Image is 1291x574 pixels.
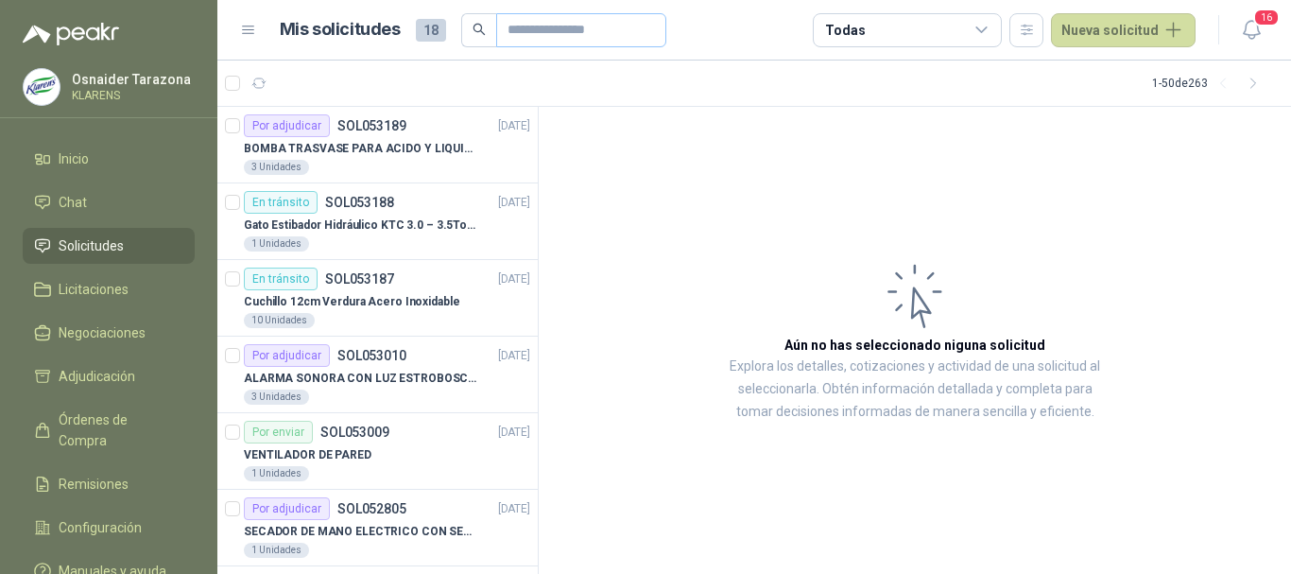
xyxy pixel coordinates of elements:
[23,141,195,177] a: Inicio
[244,236,309,252] div: 1 Unidades
[244,543,309,558] div: 1 Unidades
[217,490,538,566] a: Por adjudicarSOL052805[DATE] SECADOR DE MANO ELECTRICO CON SENSOR1 Unidades
[337,502,406,515] p: SOL052805
[1152,68,1268,98] div: 1 - 50 de 263
[325,196,394,209] p: SOL053188
[23,23,119,45] img: Logo peakr
[498,270,530,288] p: [DATE]
[217,107,538,183] a: Por adjudicarSOL053189[DATE] BOMBA TRASVASE PARA ACIDO Y LIQUIDOS CORROSIVO3 Unidades
[498,500,530,518] p: [DATE]
[217,260,538,337] a: En tránsitoSOL053187[DATE] Cuchillo 12cm Verdura Acero Inoxidable10 Unidades
[217,413,538,490] a: Por enviarSOL053009[DATE] VENTILADOR DE PARED1 Unidades
[416,19,446,42] span: 18
[23,358,195,394] a: Adjudicación
[325,272,394,286] p: SOL053187
[59,409,177,451] span: Órdenes de Compra
[244,268,318,290] div: En tránsito
[320,426,389,439] p: SOL053009
[244,497,330,520] div: Por adjudicar
[24,69,60,105] img: Company Logo
[244,191,318,214] div: En tránsito
[244,523,479,541] p: SECADOR DE MANO ELECTRICO CON SENSOR
[244,293,459,311] p: Cuchillo 12cm Verdura Acero Inoxidable
[23,466,195,502] a: Remisiones
[244,140,479,158] p: BOMBA TRASVASE PARA ACIDO Y LIQUIDOS CORROSIVO
[217,183,538,260] a: En tránsitoSOL053188[DATE] Gato Estibador Hidráulico KTC 3.0 – 3.5Ton 1.2mt HPT1 Unidades
[23,315,195,351] a: Negociaciones
[23,184,195,220] a: Chat
[59,279,129,300] span: Licitaciones
[498,194,530,212] p: [DATE]
[498,347,530,365] p: [DATE]
[1234,13,1268,47] button: 16
[23,510,195,546] a: Configuración
[23,402,195,459] a: Órdenes de Compra
[244,313,315,328] div: 10 Unidades
[337,119,406,132] p: SOL053189
[244,344,330,367] div: Por adjudicar
[1253,9,1280,26] span: 16
[72,90,191,101] p: KLARENS
[59,148,89,169] span: Inicio
[784,335,1045,356] h3: Aún no has seleccionado niguna solicitud
[72,73,191,86] p: Osnaider Tarazona
[217,337,538,413] a: Por adjudicarSOL053010[DATE] ALARMA SONORA CON LUZ ESTROBOSCOPICA3 Unidades
[244,466,309,481] div: 1 Unidades
[244,446,371,464] p: VENTILADOR DE PARED
[244,370,479,388] p: ALARMA SONORA CON LUZ ESTROBOSCOPICA
[23,271,195,307] a: Licitaciones
[59,366,135,387] span: Adjudicación
[244,390,309,405] div: 3 Unidades
[244,217,479,235] p: Gato Estibador Hidráulico KTC 3.0 – 3.5Ton 1.2mt HPT
[59,192,87,213] span: Chat
[59,474,129,495] span: Remisiones
[825,20,865,41] div: Todas
[244,114,330,137] div: Por adjudicar
[244,421,313,444] div: Por enviar
[1051,13,1196,47] button: Nueva solicitud
[280,16,401,43] h1: Mis solicitudes
[473,23,486,36] span: search
[23,228,195,264] a: Solicitudes
[59,235,124,256] span: Solicitudes
[728,356,1102,424] p: Explora los detalles, cotizaciones y actividad de una solicitud al seleccionarla. Obtén informaci...
[59,517,142,538] span: Configuración
[498,424,530,442] p: [DATE]
[59,322,146,343] span: Negociaciones
[337,349,406,362] p: SOL053010
[244,160,309,175] div: 3 Unidades
[498,117,530,135] p: [DATE]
